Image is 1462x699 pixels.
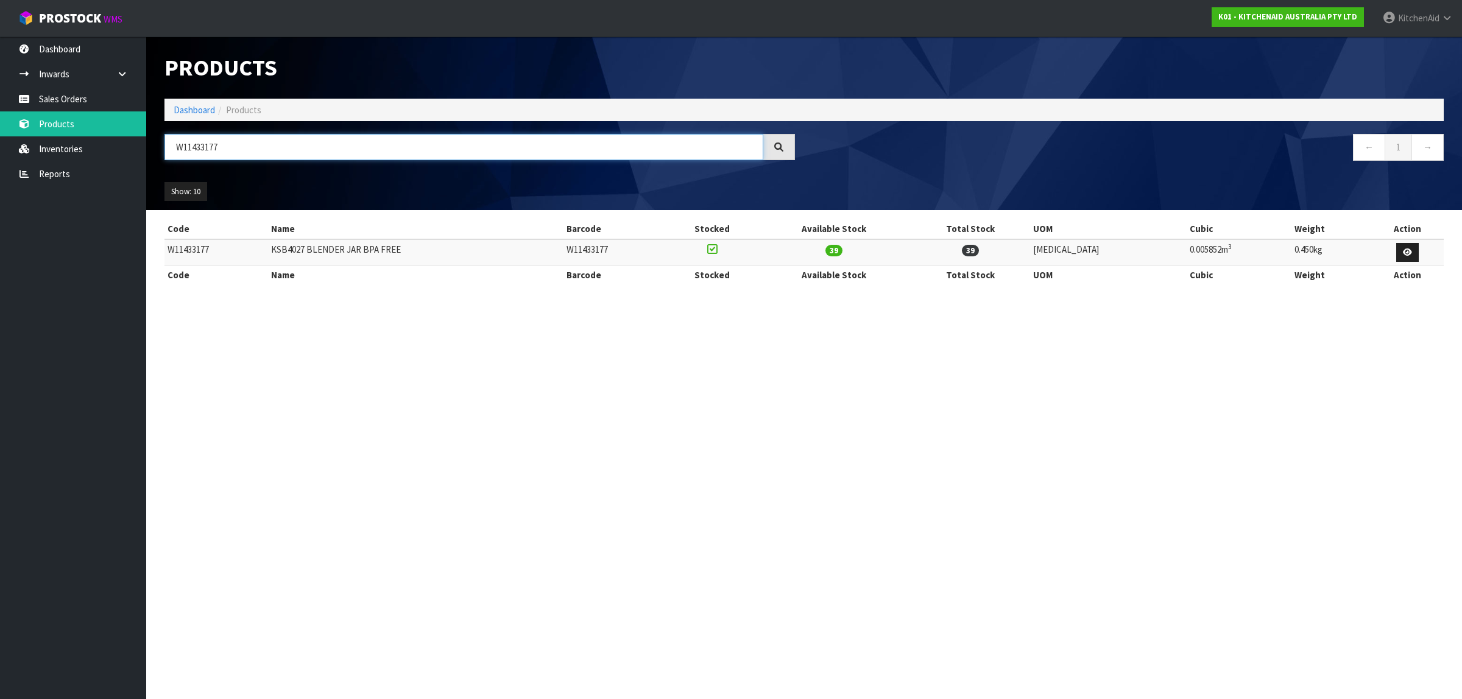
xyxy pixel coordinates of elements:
[164,239,268,265] td: W11433177
[1187,265,1291,285] th: Cubic
[1371,219,1444,239] th: Action
[825,245,842,256] span: 39
[911,219,1030,239] th: Total Stock
[1411,134,1444,160] a: →
[1291,265,1371,285] th: Weight
[268,239,563,265] td: KSB4027 BLENDER JAR BPA FREE
[164,219,268,239] th: Code
[1371,265,1444,285] th: Action
[268,265,563,285] th: Name
[911,265,1030,285] th: Total Stock
[667,219,757,239] th: Stocked
[813,134,1444,164] nav: Page navigation
[757,265,911,285] th: Available Stock
[164,55,795,80] h1: Products
[174,104,215,116] a: Dashboard
[18,10,34,26] img: cube-alt.png
[1398,12,1439,24] span: KitchenAid
[563,265,667,285] th: Barcode
[1187,239,1291,265] td: 0.005852m
[962,245,979,256] span: 39
[1030,265,1187,285] th: UOM
[164,265,268,285] th: Code
[1353,134,1385,160] a: ←
[1228,242,1232,251] sup: 3
[563,219,667,239] th: Barcode
[1385,134,1412,160] a: 1
[164,134,763,160] input: Search products
[164,182,207,202] button: Show: 10
[757,219,911,239] th: Available Stock
[1291,219,1371,239] th: Weight
[667,265,757,285] th: Stocked
[1187,219,1291,239] th: Cubic
[268,219,563,239] th: Name
[39,10,101,26] span: ProStock
[1030,219,1187,239] th: UOM
[1030,239,1187,265] td: [MEDICAL_DATA]
[104,13,122,25] small: WMS
[1218,12,1357,22] strong: K01 - KITCHENAID AUSTRALIA PTY LTD
[563,239,667,265] td: W11433177
[226,104,261,116] span: Products
[1291,239,1371,265] td: 0.450kg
